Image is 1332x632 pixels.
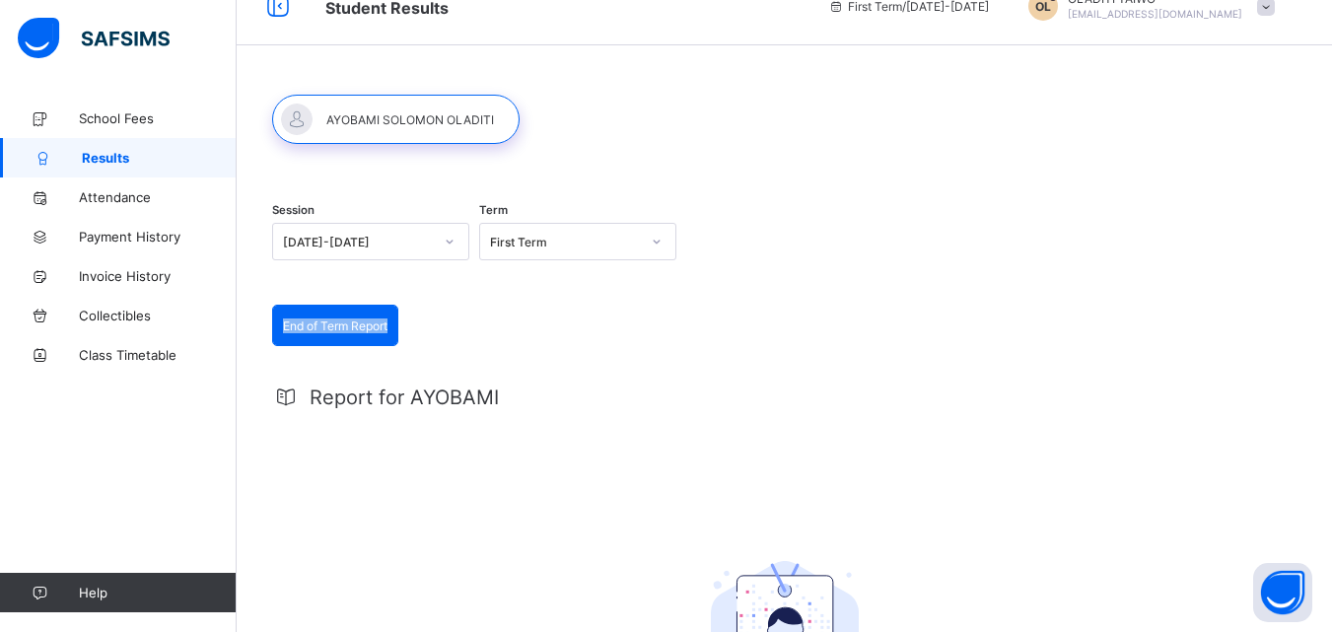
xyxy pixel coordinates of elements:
[490,235,640,249] div: First Term
[283,235,433,249] div: [DATE]-[DATE]
[79,347,237,363] span: Class Timetable
[1253,563,1312,622] button: Open asap
[79,308,237,323] span: Collectibles
[479,203,508,217] span: Term
[79,585,236,600] span: Help
[1068,8,1242,20] span: [EMAIL_ADDRESS][DOMAIN_NAME]
[79,229,237,245] span: Payment History
[79,189,237,205] span: Attendance
[283,318,387,333] span: End of Term Report
[272,203,315,217] span: Session
[79,268,237,284] span: Invoice History
[79,110,237,126] span: School Fees
[310,386,499,409] span: Report for AYOBAMI
[18,18,170,59] img: safsims
[82,150,237,166] span: Results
